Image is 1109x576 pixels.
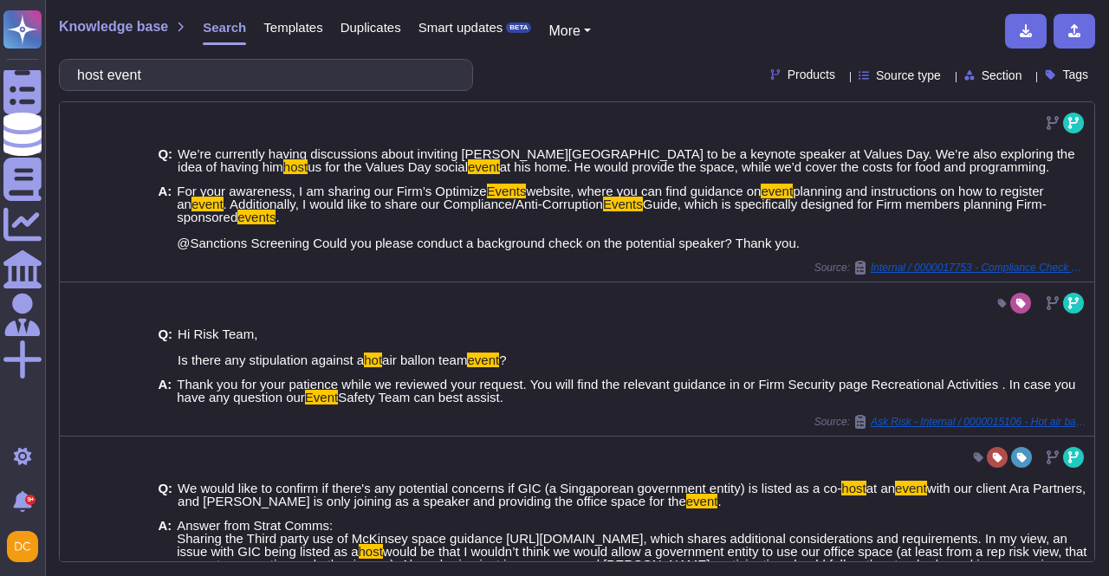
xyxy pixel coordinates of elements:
[158,147,172,173] b: Q:
[686,494,718,508] mark: event
[3,527,50,566] button: user
[158,378,172,404] b: A:
[548,23,580,38] span: More
[499,353,506,367] span: ?
[418,21,503,34] span: Smart updates
[237,210,276,224] mark: events
[1062,68,1088,81] span: Tags
[177,377,1075,404] span: Thank you for your patience while we reviewed your request. You will find the relevant guidance i...
[841,481,866,495] mark: host
[487,184,527,198] mark: Events
[364,353,382,367] mark: hot
[876,69,941,81] span: Source type
[7,531,38,562] img: user
[506,23,531,33] div: BETA
[191,197,224,211] mark: event
[338,390,503,404] span: Safety Team can best assist.
[814,415,1087,429] span: Source:
[178,481,841,495] span: We would like to confirm if there's any potential concerns if GIC (a Singaporean government entit...
[203,21,246,34] span: Search
[178,327,364,367] span: Hi Risk Team, Is there any stipulation against a
[340,21,401,34] span: Duplicates
[382,353,467,367] span: air ballon team
[25,495,36,505] div: 9+
[178,481,1086,508] span: with our client Ara Partners, and [PERSON_NAME] is only joining as a speaker and providing the of...
[158,184,172,249] b: A:
[761,184,793,198] mark: event
[717,494,721,508] span: .
[263,21,322,34] span: Templates
[788,68,835,81] span: Products
[866,481,895,495] span: at an
[224,197,603,211] span: . Additionally, I would like to share our Compliance/Anti-Corruption
[871,417,1087,427] span: Ask Risk - Internal / 0000015106 - Hot air ballon team event
[158,327,172,366] b: Q:
[468,159,500,174] mark: event
[308,159,468,174] span: us for the Values Day social
[59,20,168,34] span: Knowledge base
[305,390,338,404] mark: Event
[283,159,308,174] mark: host
[177,518,1067,559] span: Answer from Strat Comms: Sharing the Third party use of McKinsey space guidance [URL][DOMAIN_NAME...
[814,261,1087,275] span: Source:
[603,197,643,211] mark: Events
[359,544,383,559] mark: host
[548,21,591,42] button: More
[895,481,927,495] mark: event
[526,184,761,198] span: website, where you can find guidance on
[177,197,1047,224] span: Guide, which is specifically designed for Firm members planning Firm-sponsored
[177,184,1043,211] span: planning and instructions on how to register an
[500,159,1050,174] span: at his home. He would provide the space, while we’d cover the costs for food and programming.
[178,146,1074,174] span: We’re currently having discussions about inviting [PERSON_NAME][GEOGRAPHIC_DATA] to be a keynote ...
[467,353,499,367] mark: event
[871,262,1087,273] span: Internal / 0000017753 - Compliance Check on Values Day Socials and Keynote Speaker
[158,482,172,508] b: Q:
[177,184,486,198] span: For your awareness, I am sharing our Firm’s Optimize
[68,60,455,90] input: Search a question or template...
[982,69,1022,81] span: Section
